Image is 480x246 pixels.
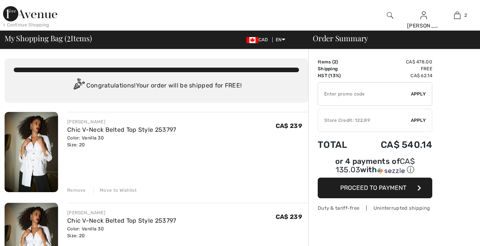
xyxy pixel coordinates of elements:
div: Order Summary [304,34,475,42]
td: Total [318,132,359,158]
img: My Bag [454,11,461,20]
img: 1ère Avenue [3,6,57,21]
img: Sezzle [377,167,405,174]
div: Store Credit: 122.89 [318,117,411,124]
div: [PERSON_NAME] [67,118,176,125]
div: or 4 payments of with [318,158,432,175]
input: Promo code [318,83,411,105]
span: 2 [464,12,467,19]
span: CA$ 239 [276,122,302,129]
img: Canadian Dollar [246,37,259,43]
td: CA$ 540.14 [359,132,432,158]
td: Items ( ) [318,58,359,65]
td: CA$ 478.00 [359,58,432,65]
span: EN [276,37,285,42]
span: 2 [67,32,71,42]
span: 2 [334,59,336,65]
a: 2 [441,11,474,20]
div: [PERSON_NAME] [407,22,440,30]
div: Move to Wishlist [93,187,137,194]
img: Congratulation2.svg [71,78,86,94]
img: My Info [420,11,427,20]
img: search the website [387,11,393,20]
div: or 4 payments ofCA$ 135.03withSezzle Click to learn more about Sezzle [318,158,432,178]
span: CA$ 239 [276,213,302,220]
div: [PERSON_NAME] [67,209,176,216]
div: < Continue Shopping [3,21,49,28]
span: Proceed to Payment [340,184,406,191]
div: Color: Vanilla 30 Size: 20 [67,134,176,148]
div: Duty & tariff-free | Uninterrupted shipping [318,204,432,212]
div: Color: Vanilla 30 Size: 20 [67,225,176,239]
td: HST (13%) [318,72,359,79]
td: Free [359,65,432,72]
span: My Shopping Bag ( Items) [5,34,92,42]
img: Chic V-Neck Belted Top Style 253797 [5,112,58,192]
td: CA$ 62.14 [359,72,432,79]
a: Chic V-Neck Belted Top Style 253797 [67,126,176,133]
div: Remove [67,187,86,194]
td: Shipping [318,65,359,72]
a: Chic V-Neck Belted Top Style 253797 [67,217,176,224]
span: Apply [411,117,426,124]
button: Proceed to Payment [318,178,432,198]
span: CA$ 135.03 [336,157,415,174]
div: Congratulations! Your order will be shipped for FREE! [14,78,299,94]
span: CAD [246,37,271,42]
a: Sign In [420,11,427,19]
span: Apply [411,91,426,97]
